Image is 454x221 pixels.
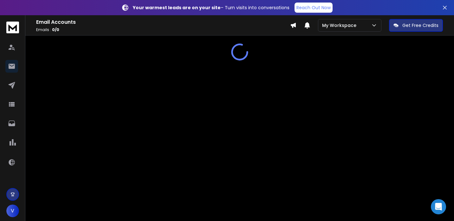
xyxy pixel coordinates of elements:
[133,4,289,11] p: – Turn visits into conversations
[6,205,19,217] button: V
[431,199,446,214] div: Open Intercom Messenger
[133,4,221,11] strong: Your warmest leads are on your site
[402,22,438,29] p: Get Free Credits
[36,18,290,26] h1: Email Accounts
[36,27,290,32] p: Emails :
[6,22,19,33] img: logo
[389,19,443,32] button: Get Free Credits
[295,3,333,13] a: Reach Out Now
[322,22,359,29] p: My Workspace
[296,4,331,11] p: Reach Out Now
[52,27,59,32] span: 0 / 0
